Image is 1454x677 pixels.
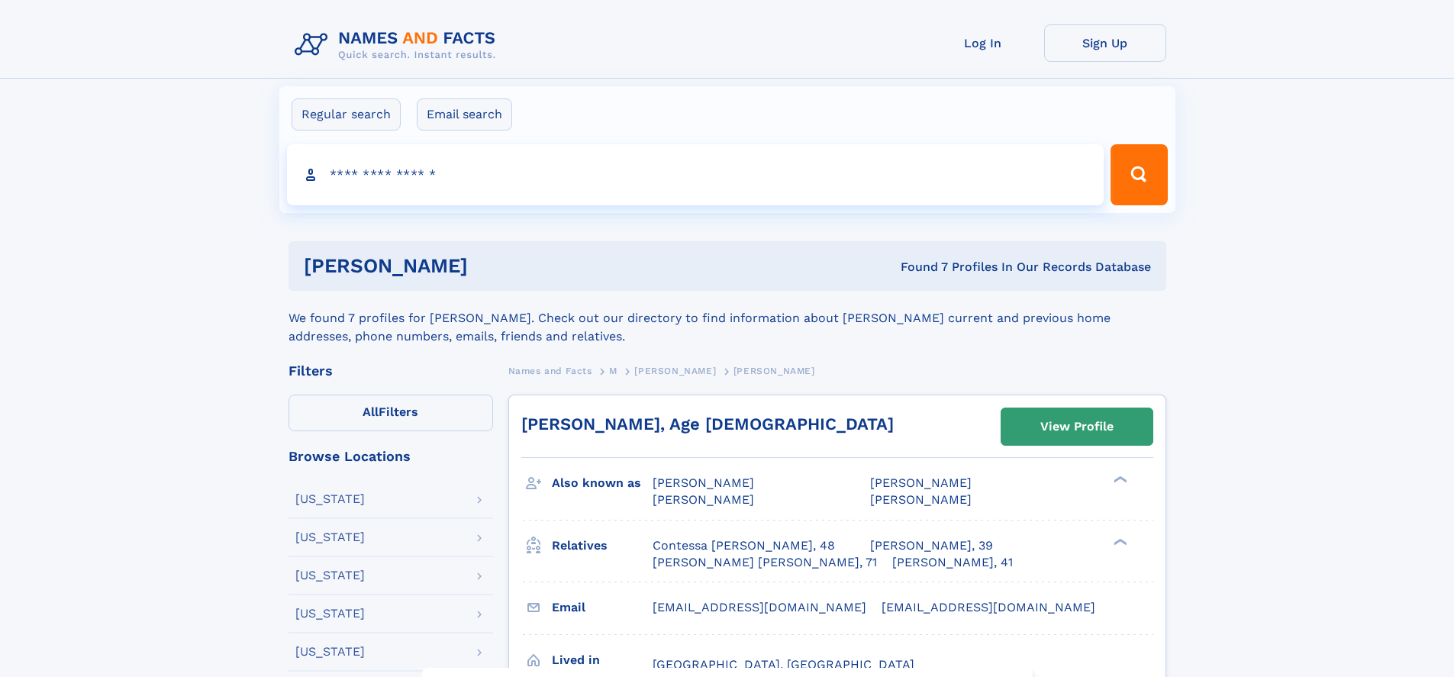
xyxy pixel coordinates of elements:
input: search input [287,144,1104,205]
div: ❯ [1110,475,1128,485]
h3: Relatives [552,533,653,559]
a: [PERSON_NAME], Age [DEMOGRAPHIC_DATA] [521,414,894,434]
div: Found 7 Profiles In Our Records Database [684,259,1151,276]
a: Contessa [PERSON_NAME], 48 [653,537,835,554]
div: [US_STATE] [295,531,365,543]
a: M [609,361,617,380]
span: [EMAIL_ADDRESS][DOMAIN_NAME] [653,600,866,614]
span: [GEOGRAPHIC_DATA], [GEOGRAPHIC_DATA] [653,657,914,672]
div: [US_STATE] [295,646,365,658]
a: Log In [922,24,1044,62]
label: Filters [289,395,493,431]
h3: Also known as [552,470,653,496]
span: [PERSON_NAME] [653,492,754,507]
div: [US_STATE] [295,608,365,620]
span: [PERSON_NAME] [870,492,972,507]
span: [EMAIL_ADDRESS][DOMAIN_NAME] [882,600,1095,614]
div: Filters [289,364,493,378]
h3: Email [552,595,653,621]
a: [PERSON_NAME], 41 [892,554,1013,571]
div: We found 7 profiles for [PERSON_NAME]. Check out our directory to find information about [PERSON_... [289,291,1166,346]
span: M [609,366,617,376]
div: Browse Locations [289,450,493,463]
div: [US_STATE] [295,569,365,582]
span: [PERSON_NAME] [733,366,815,376]
a: [PERSON_NAME] [PERSON_NAME], 71 [653,554,877,571]
a: [PERSON_NAME] [634,361,716,380]
span: All [363,405,379,419]
a: Sign Up [1044,24,1166,62]
h1: [PERSON_NAME] [304,256,685,276]
span: [PERSON_NAME] [653,476,754,490]
div: [US_STATE] [295,493,365,505]
a: [PERSON_NAME], 39 [870,537,993,554]
label: Email search [417,98,512,131]
button: Search Button [1111,144,1167,205]
a: Names and Facts [508,361,592,380]
img: Logo Names and Facts [289,24,508,66]
div: View Profile [1040,409,1114,444]
label: Regular search [292,98,401,131]
h3: Lived in [552,647,653,673]
div: ❯ [1110,537,1128,546]
span: [PERSON_NAME] [634,366,716,376]
a: View Profile [1001,408,1153,445]
span: [PERSON_NAME] [870,476,972,490]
